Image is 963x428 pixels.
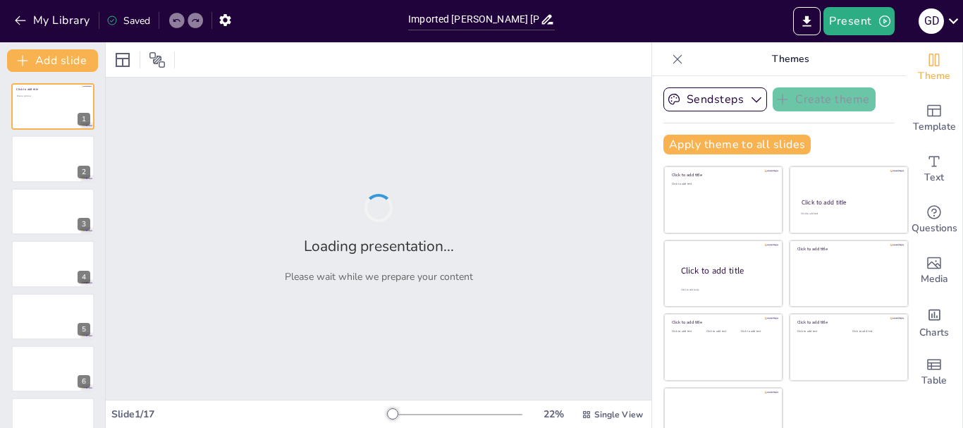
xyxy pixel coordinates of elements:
div: Get real-time input from your audience [906,195,962,245]
div: Click to add title [681,264,771,276]
div: Click to add title [797,319,898,325]
button: Add slide [7,49,98,72]
button: Present [823,7,894,35]
div: Click to add text [706,330,738,334]
span: Click to add text [17,94,31,97]
div: Click to add text [741,330,773,334]
span: Single View [594,409,643,420]
div: Add images, graphics, shapes or video [906,245,962,296]
button: Sendsteps [663,87,767,111]
span: Media [921,271,948,287]
span: Table [921,373,947,389]
div: 1 [78,113,90,126]
div: Layout [111,49,134,71]
div: Click to add text [852,330,897,334]
div: Slide 1 / 17 [111,408,387,421]
div: 2 [11,135,94,182]
h2: Loading presentation... [304,236,454,256]
span: Theme [918,68,950,84]
span: Position [149,51,166,68]
div: G D [919,8,944,34]
div: Click to add text [672,330,704,334]
div: 5 [11,293,94,340]
span: Questions [912,221,957,236]
div: Click to add body [681,288,770,291]
div: Click to add title [672,172,773,178]
div: Add charts and graphs [906,296,962,347]
span: Charts [919,325,949,341]
span: Click to add title [16,87,38,92]
div: 4 [11,240,94,287]
button: My Library [11,9,96,32]
div: Click to add text [672,183,773,186]
div: 1 [11,83,94,130]
button: Apply theme to all slides [663,135,811,154]
div: Add ready made slides [906,93,962,144]
div: Click to add text [801,212,895,216]
div: 5 [78,323,90,336]
div: 6 [11,346,94,392]
div: Click to add title [802,198,895,207]
div: 2 [78,166,90,178]
p: Themes [689,42,892,76]
button: Create theme [773,87,876,111]
div: 22 % [536,408,570,421]
div: 3 [78,218,90,231]
button: Export to PowerPoint [793,7,821,35]
button: G D [919,7,944,35]
div: Click to add text [797,330,842,334]
div: 4 [78,271,90,283]
div: 6 [78,375,90,388]
div: 3 [11,188,94,235]
div: Saved [106,14,150,27]
div: Add text boxes [906,144,962,195]
input: Insert title [408,9,540,30]
div: Click to add title [797,246,898,252]
p: Please wait while we prepare your content [285,270,473,283]
span: Text [924,170,944,185]
div: Change the overall theme [906,42,962,93]
div: Click to add title [672,319,773,325]
span: Template [913,119,956,135]
div: Add a table [906,347,962,398]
